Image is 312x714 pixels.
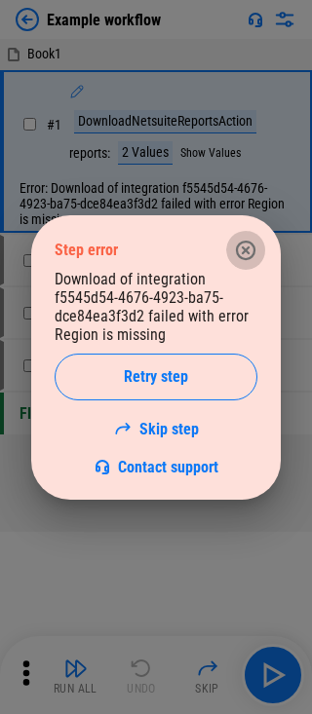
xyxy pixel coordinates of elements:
img: Support [95,459,110,474]
span: Contact support [118,458,218,476]
button: Retry step [55,354,257,400]
span: Retry step [124,369,188,385]
a: Skip step [114,420,199,438]
div: Step error [55,241,118,259]
div: Download of integration f5545d54-4676-4923-ba75-dce84ea3f3d2 failed with error Region is missing [55,270,257,476]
